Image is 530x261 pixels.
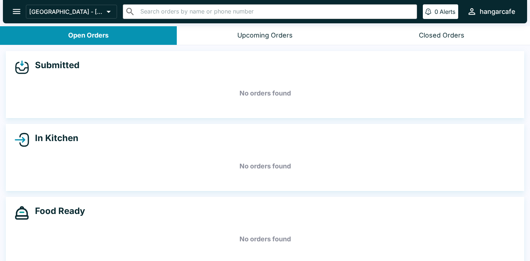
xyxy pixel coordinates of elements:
button: [GEOGRAPHIC_DATA] - [GEOGRAPHIC_DATA] [26,5,117,19]
div: Upcoming Orders [237,31,293,40]
p: Alerts [440,8,455,15]
button: open drawer [7,2,26,21]
h5: No orders found [15,153,515,179]
p: 0 [434,8,438,15]
div: Open Orders [68,31,109,40]
p: [GEOGRAPHIC_DATA] - [GEOGRAPHIC_DATA] [29,8,104,15]
h4: Submitted [29,60,79,71]
button: hangarcafe [464,4,518,19]
div: Closed Orders [419,31,464,40]
h5: No orders found [15,80,515,106]
input: Search orders by name or phone number [138,7,414,17]
h4: Food Ready [29,206,85,217]
h5: No orders found [15,226,515,252]
div: hangarcafe [480,7,515,16]
h4: In Kitchen [29,133,78,144]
